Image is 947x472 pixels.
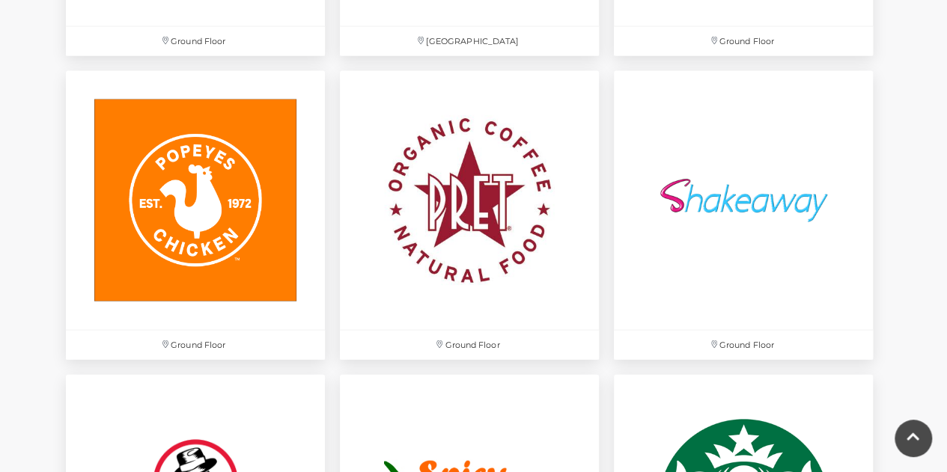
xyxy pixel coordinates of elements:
[340,331,599,360] p: Ground Floor
[66,27,325,56] p: Ground Floor
[332,64,606,367] a: Ground Floor
[340,27,599,56] p: [GEOGRAPHIC_DATA]
[606,64,880,367] a: Ground Floor
[58,64,332,367] a: Ground Floor
[614,331,873,360] p: Ground Floor
[66,331,325,360] p: Ground Floor
[614,27,873,56] p: Ground Floor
